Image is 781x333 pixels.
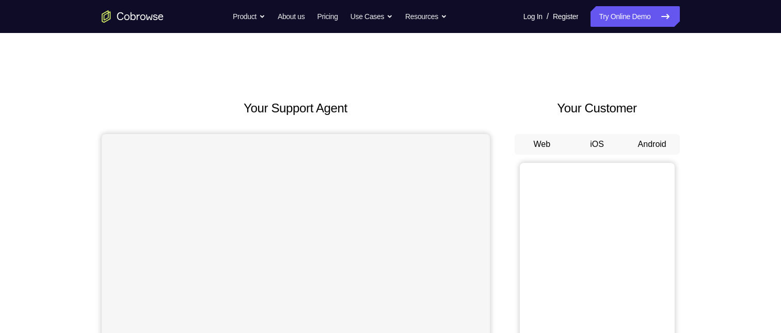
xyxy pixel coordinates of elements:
[350,6,393,27] button: Use Cases
[515,134,570,155] button: Web
[317,6,338,27] a: Pricing
[547,10,549,23] span: /
[515,99,680,118] h2: Your Customer
[569,134,625,155] button: iOS
[553,6,578,27] a: Register
[278,6,305,27] a: About us
[625,134,680,155] button: Android
[102,10,164,23] a: Go to the home page
[405,6,447,27] button: Resources
[233,6,265,27] button: Product
[523,6,543,27] a: Log In
[591,6,679,27] a: Try Online Demo
[102,99,490,118] h2: Your Support Agent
